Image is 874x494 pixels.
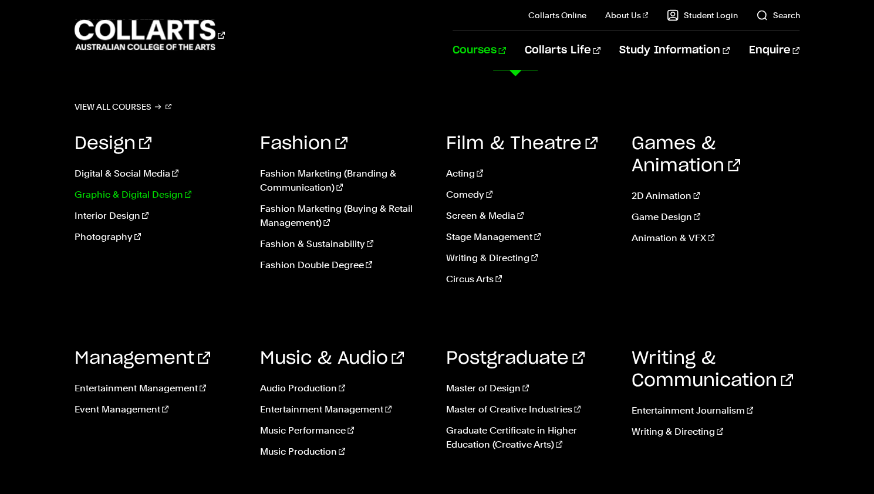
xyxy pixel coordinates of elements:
[632,210,799,224] a: Game Design
[446,167,614,181] a: Acting
[632,404,799,418] a: Entertainment Journalism
[260,350,404,367] a: Music & Audio
[453,31,506,70] a: Courses
[619,31,730,70] a: Study Information
[260,135,347,153] a: Fashion
[605,9,649,21] a: About Us
[632,425,799,439] a: Writing & Directing
[446,209,614,223] a: Screen & Media
[446,251,614,265] a: Writing & Directing
[75,381,242,395] a: Entertainment Management
[446,230,614,244] a: Stage Management
[260,258,428,272] a: Fashion Double Degree
[260,445,428,459] a: Music Production
[446,135,598,153] a: Film & Theatre
[632,135,740,175] a: Games & Animation
[446,424,614,452] a: Graduate Certificate in Higher Education (Creative Arts)
[525,31,600,70] a: Collarts Life
[446,272,614,286] a: Circus Arts
[75,402,242,417] a: Event Management
[632,231,799,245] a: Animation & VFX
[260,402,428,417] a: Entertainment Management
[667,9,737,21] a: Student Login
[260,202,428,230] a: Fashion Marketing (Buying & Retail Management)
[756,9,799,21] a: Search
[75,167,242,181] a: Digital & Social Media
[446,402,614,417] a: Master of Creative Industries
[260,167,428,195] a: Fashion Marketing (Branding & Communication)
[75,209,242,223] a: Interior Design
[75,230,242,244] a: Photography
[528,9,586,21] a: Collarts Online
[446,188,614,202] a: Comedy
[75,18,225,52] div: Go to homepage
[446,350,585,367] a: Postgraduate
[446,381,614,395] a: Master of Design
[75,350,210,367] a: Management
[260,381,428,395] a: Audio Production
[75,188,242,202] a: Graphic & Digital Design
[260,237,428,251] a: Fashion & Sustainability
[75,135,151,153] a: Design
[75,99,172,115] a: View all courses
[632,350,793,390] a: Writing & Communication
[260,424,428,438] a: Music Performance
[748,31,799,70] a: Enquire
[632,189,799,203] a: 2D Animation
